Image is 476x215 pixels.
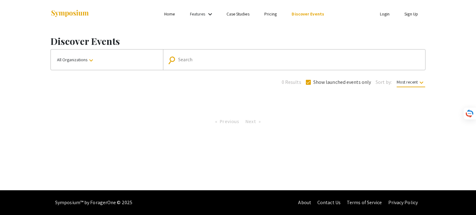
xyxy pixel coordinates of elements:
ul: Pagination [212,117,264,126]
button: Most recent [392,76,430,88]
a: Features [190,11,205,17]
span: Most recent [397,79,425,87]
span: Previous [220,118,239,125]
mat-icon: keyboard_arrow_down [87,57,95,64]
img: Symposium by ForagerOne [51,10,89,18]
a: Sign Up [404,11,418,17]
a: Discover Events [292,11,324,17]
a: Login [380,11,390,17]
span: All Organizations [57,57,95,62]
mat-icon: keyboard_arrow_down [418,79,425,86]
div: Symposium™ by ForagerOne © 2025 [55,190,132,215]
mat-icon: Search [169,55,178,66]
a: Privacy Policy [388,199,418,206]
h1: Discover Events [51,36,425,47]
button: All Organizations [51,49,163,70]
span: Show launched events only [313,79,371,86]
span: Sort by: [376,79,392,86]
a: Home [164,11,175,17]
span: Next [245,118,256,125]
a: Contact Us [317,199,341,206]
span: 0 Results [282,79,301,86]
a: Case Studies [227,11,249,17]
a: Pricing [264,11,277,17]
a: About [298,199,311,206]
mat-icon: Expand Features list [206,11,214,18]
a: Terms of Service [347,199,382,206]
iframe: Chat [5,187,26,210]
